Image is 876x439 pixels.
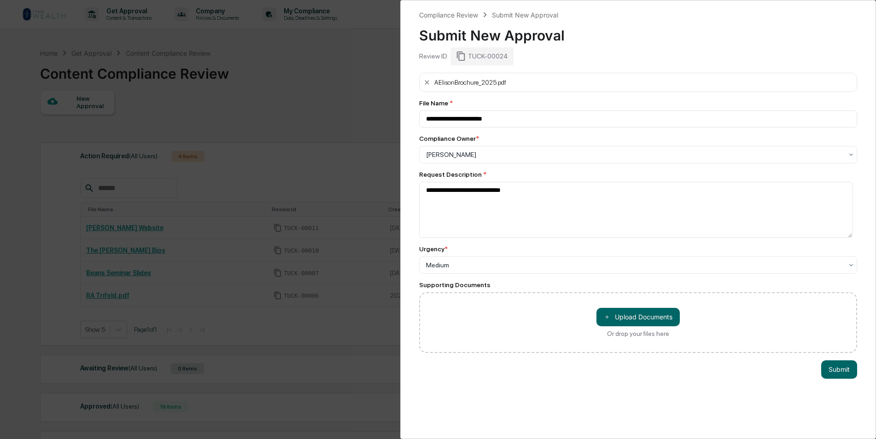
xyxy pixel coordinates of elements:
[419,99,857,107] div: File Name
[419,245,448,253] div: Urgency
[604,312,610,321] span: ＋
[419,20,857,44] div: Submit New Approval
[419,135,479,142] div: Compliance Owner
[419,11,478,19] div: Compliance Review
[419,52,449,60] div: Review ID:
[92,32,111,39] span: Pylon
[65,32,111,39] a: Powered byPylon
[450,47,514,65] div: TUCK-00024
[434,79,506,86] div: AElisonBrochure_2025.pdf
[821,360,857,379] button: Submit
[419,171,857,178] div: Request Description
[492,11,558,19] div: Submit New Approval
[607,330,669,337] div: Or drop your files here
[596,308,680,326] button: Or drop your files here
[419,281,857,289] div: Supporting Documents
